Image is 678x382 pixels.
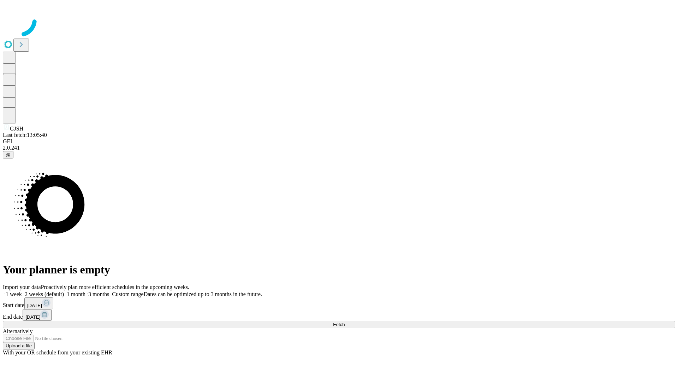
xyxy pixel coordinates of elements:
[144,291,262,297] span: Dates can be optimized up to 3 months in the future.
[3,297,675,309] div: Start date
[333,322,345,327] span: Fetch
[25,314,40,320] span: [DATE]
[3,145,675,151] div: 2.0.241
[6,152,11,157] span: @
[27,303,42,308] span: [DATE]
[6,291,22,297] span: 1 week
[25,291,64,297] span: 2 weeks (default)
[23,309,52,321] button: [DATE]
[3,263,675,276] h1: Your planner is empty
[3,328,32,334] span: Alternatively
[67,291,85,297] span: 1 month
[3,284,41,290] span: Import your data
[24,297,53,309] button: [DATE]
[10,126,23,132] span: GJSH
[3,132,47,138] span: Last fetch: 13:05:40
[3,321,675,328] button: Fetch
[88,291,109,297] span: 3 months
[3,342,35,349] button: Upload a file
[112,291,143,297] span: Custom range
[41,284,189,290] span: Proactively plan more efficient schedules in the upcoming weeks.
[3,151,13,158] button: @
[3,309,675,321] div: End date
[3,138,675,145] div: GEI
[3,349,112,355] span: With your OR schedule from your existing EHR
